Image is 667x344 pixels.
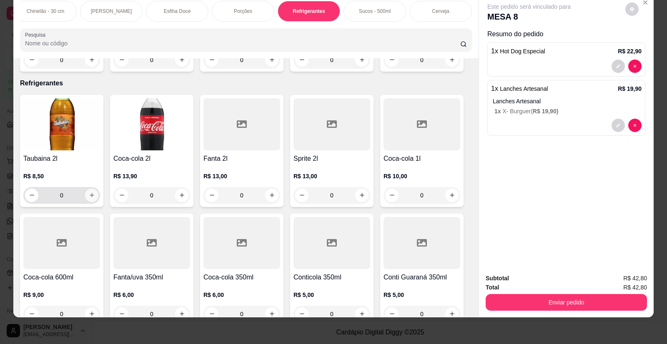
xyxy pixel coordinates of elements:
[23,172,100,180] p: R$ 8,50
[85,307,98,321] button: increase-product-quantity
[625,2,639,16] button: decrease-product-quantity
[23,291,100,299] p: R$ 9,00
[533,108,559,115] span: R$ 19,90 )
[115,189,128,202] button: decrease-product-quantity
[203,154,280,164] h4: Fanta 2l
[293,154,370,164] h4: Sprite 2l
[487,2,571,11] p: Este pedido será vinculado para
[612,60,625,73] button: decrease-product-quantity
[445,189,459,202] button: increase-product-quantity
[164,8,191,15] p: Esfiha Doce
[25,53,38,67] button: decrease-product-quantity
[487,11,571,22] p: MESA 8
[293,291,370,299] p: R$ 5,00
[491,46,545,56] p: 1 x
[491,84,548,94] p: 1 x
[234,8,252,15] p: Porções
[486,275,509,282] strong: Subtotal
[113,291,190,299] p: R$ 6,00
[265,307,278,321] button: increase-product-quantity
[23,154,100,164] h4: Taubaina 2l
[487,29,645,39] p: Resumo do pedido
[384,291,460,299] p: R$ 5,00
[384,272,460,282] h4: Conti Guaraná 350ml
[85,53,98,67] button: increase-product-quantity
[384,172,460,180] p: R$ 10,00
[113,172,190,180] p: R$ 13,90
[623,283,647,292] span: R$ 42,80
[203,291,280,299] p: R$ 6,00
[493,97,642,105] p: Lanches Artesanal
[25,189,38,202] button: decrease-product-quantity
[85,189,98,202] button: increase-product-quantity
[115,307,128,321] button: decrease-product-quantity
[445,307,459,321] button: increase-product-quantity
[618,47,642,55] p: R$ 22,90
[355,307,369,321] button: increase-product-quantity
[23,98,100,150] img: product-image
[295,189,308,202] button: decrease-product-quantity
[500,85,548,92] span: Lanches Artesanal
[500,48,545,55] span: Hot Dog Especial
[175,307,188,321] button: increase-product-quantity
[20,78,472,88] p: Refrigerantes
[384,154,460,164] h4: Coca-cola 1l
[25,31,48,38] label: Pesquisa
[27,8,65,15] p: Chinelão - 30 cm
[432,8,449,15] p: Cerveja
[628,119,642,132] button: decrease-product-quantity
[359,8,391,15] p: Sucos - 500ml
[91,8,132,15] p: [PERSON_NAME]
[623,274,647,283] span: R$ 42,80
[113,154,190,164] h4: Coca-cola 2l
[618,85,642,93] p: R$ 19,90
[494,107,642,115] p: X- Burguer (
[293,8,325,15] p: Refrigerantes
[385,189,399,202] button: decrease-product-quantity
[113,272,190,282] h4: Fanta/uva 350ml
[205,307,218,321] button: decrease-product-quantity
[25,39,460,47] input: Pesquisa
[293,172,370,180] p: R$ 13,00
[293,272,370,282] h4: Conticola 350ml
[113,98,190,150] img: product-image
[205,189,218,202] button: decrease-product-quantity
[23,272,100,282] h4: Coca-cola 600ml
[628,60,642,73] button: decrease-product-quantity
[355,189,369,202] button: increase-product-quantity
[612,119,625,132] button: decrease-product-quantity
[486,284,499,291] strong: Total
[486,294,647,311] button: Enviar pedido
[25,307,38,321] button: decrease-product-quantity
[203,172,280,180] p: R$ 13,00
[203,272,280,282] h4: Coca-cola 350ml
[385,307,399,321] button: decrease-product-quantity
[295,307,308,321] button: decrease-product-quantity
[265,189,278,202] button: increase-product-quantity
[494,108,502,115] span: 1 x
[175,189,188,202] button: increase-product-quantity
